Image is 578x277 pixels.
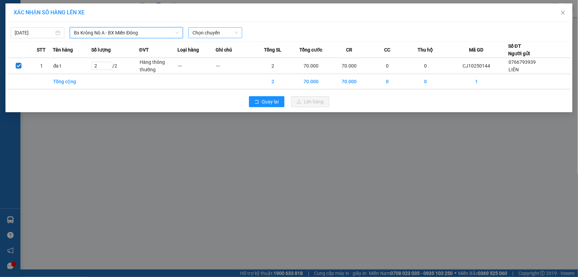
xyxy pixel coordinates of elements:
span: 06:09:10 [DATE] [65,31,96,36]
button: Close [553,3,573,23]
td: 70.000 [292,58,330,74]
td: đa t [53,58,91,74]
img: logo [7,15,16,32]
span: Loại hàng [177,46,199,54]
td: 0 [369,74,407,89]
span: Mã GD [469,46,483,54]
td: 2 [254,74,292,89]
span: PV Cư Jút [23,48,38,52]
span: down [175,31,179,35]
td: / 2 [91,58,139,74]
td: 2 [254,58,292,74]
button: uploadLên hàng [291,96,329,107]
td: Tổng cộng [53,74,91,89]
span: Nơi nhận: [52,47,63,57]
td: --- [216,58,254,74]
strong: BIÊN NHẬN GỬI HÀNG HOÁ [24,41,79,46]
span: XÁC NHẬN SỐ HÀNG LÊN XE [14,9,84,16]
span: Bx Krông Nô A - BX Miền Đông [74,28,179,38]
td: 0 [369,58,407,74]
span: STT [37,46,46,54]
span: ĐVT [139,46,149,54]
td: 1 [30,58,53,74]
input: 15/10/2025 [15,29,54,37]
td: --- [177,58,216,74]
span: Nơi gửi: [7,47,14,57]
span: CC [384,46,390,54]
td: 0 [407,74,445,89]
td: Hàng thông thường [139,58,177,74]
span: Chọn chuyến [192,28,238,38]
span: Thu hộ [418,46,433,54]
span: rollback [254,99,259,105]
span: Ghi chú [216,46,232,54]
span: Tổng SL [264,46,281,54]
span: Quay lại [262,98,279,105]
strong: CÔNG TY TNHH [GEOGRAPHIC_DATA] 214 QL13 - P.26 - Q.BÌNH THẠNH - TP HCM 1900888606 [18,11,55,37]
button: rollbackQuay lại [249,96,284,107]
td: 0 [407,58,445,74]
span: 0766793939 [509,59,536,65]
span: close [560,10,566,15]
span: CJ10250144 [69,26,96,31]
span: LIÊN [509,67,519,72]
td: 1 [445,74,508,89]
div: Số ĐT Người gửi [508,42,530,57]
td: 70.000 [292,74,330,89]
td: CJ10250144 [445,58,508,74]
span: Tên hàng [53,46,73,54]
td: 70.000 [330,58,369,74]
span: Tổng cước [299,46,322,54]
span: CR [346,46,352,54]
span: Số lượng [91,46,111,54]
td: 70.000 [330,74,369,89]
